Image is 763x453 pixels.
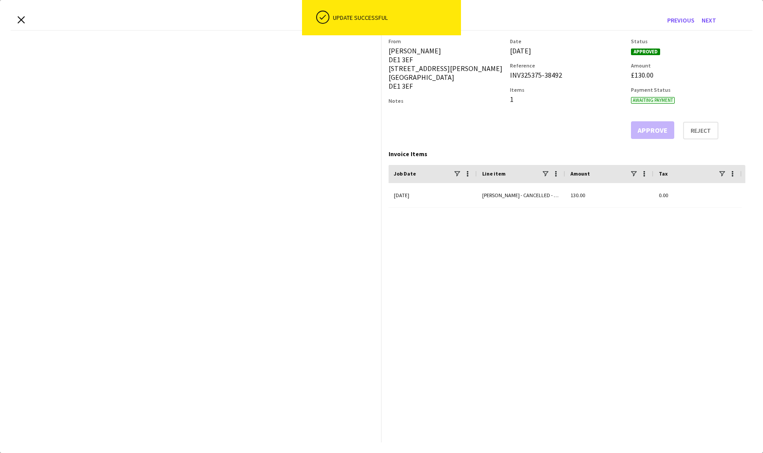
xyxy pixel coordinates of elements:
[389,150,745,158] div: Invoice Items
[510,38,624,45] h3: Date
[482,170,506,177] span: Line item
[510,46,624,55] div: [DATE]
[477,183,565,207] div: [PERSON_NAME] - CANCELLED - 50% Rate - Early Start & Premium Controller (with CCTV) (salary)
[631,62,745,69] h3: Amount
[683,122,718,139] button: Reject
[333,14,457,22] div: Update successful
[653,183,742,207] div: 0.00
[389,97,503,104] h3: Notes
[664,13,698,27] button: Previous
[389,38,503,45] h3: From
[631,97,675,104] span: Awaiting payment
[510,95,624,104] div: 1
[570,170,590,177] span: Amount
[631,86,745,93] h3: Payment Status
[510,86,624,93] h3: Items
[565,183,653,207] div: 130.00
[389,183,477,207] div: [DATE]
[394,170,416,177] span: Job Date
[659,170,668,177] span: Tax
[631,38,745,45] h3: Status
[631,49,660,55] span: Approved
[510,71,624,79] div: INV325375-38492
[510,62,624,69] h3: Reference
[631,71,745,79] div: £130.00
[389,46,503,90] div: [PERSON_NAME] DE1 3EF [STREET_ADDRESS][PERSON_NAME] [GEOGRAPHIC_DATA] DE1 3EF
[698,13,720,27] button: Next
